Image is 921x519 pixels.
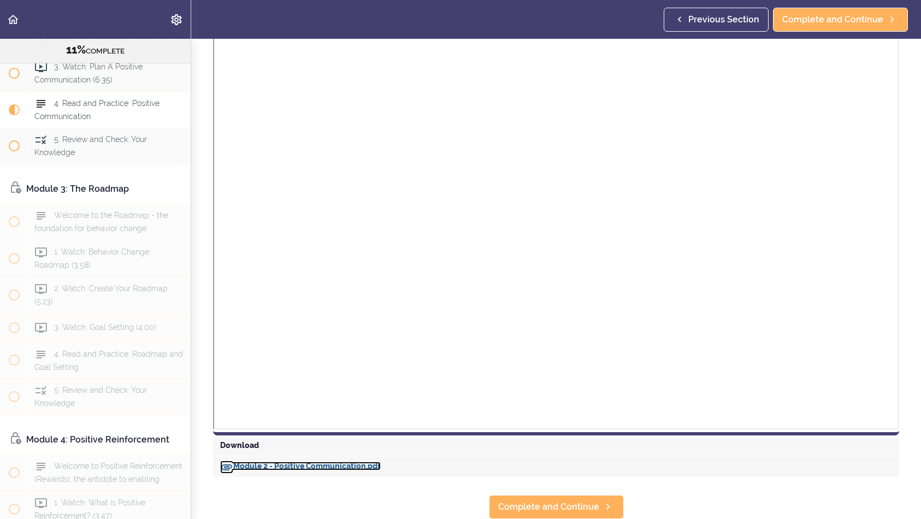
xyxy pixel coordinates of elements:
[34,135,147,156] span: 5. Review and Check: Your Knowledge
[782,13,883,26] span: Complete and Continue
[220,462,381,470] a: DownloadModule 2 - Positive Communication.pdf
[34,210,168,232] span: Welcome to the Roadmap - the foundation for behavior change.
[773,8,908,32] a: Complete and Continue
[34,462,182,483] span: Welcome to Positive Reinforcement (Rewards), the antidote to enabling.
[664,8,769,32] a: Previous Section
[34,99,160,120] span: 4. Read and Practice: Positive Communication
[14,43,177,57] div: COMPLETE
[34,349,183,370] span: 4. Read and Practice: Roadmap and Goal Setting
[54,322,156,331] span: 3. Watch: Goal Setting (4:00)
[489,495,624,519] a: Complete and Continue
[34,62,143,84] span: 3. Watch: Plan A Positive Communication (6:35)
[34,284,168,305] span: 2. Watch: Create Your Roadmap (5:23)
[213,435,899,456] div: Download
[7,13,20,26] svg: Back to course curriculum
[498,500,599,514] span: Complete and Continue
[220,461,233,474] svg: Download
[66,43,86,56] span: 11%
[688,13,759,26] span: Previous Section
[170,13,183,26] svg: Settings Menu
[34,386,147,407] span: 5. Review and Check: Your Knowledge
[34,247,149,268] span: 1. Watch: Behavior Change Roadmap (3:58)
